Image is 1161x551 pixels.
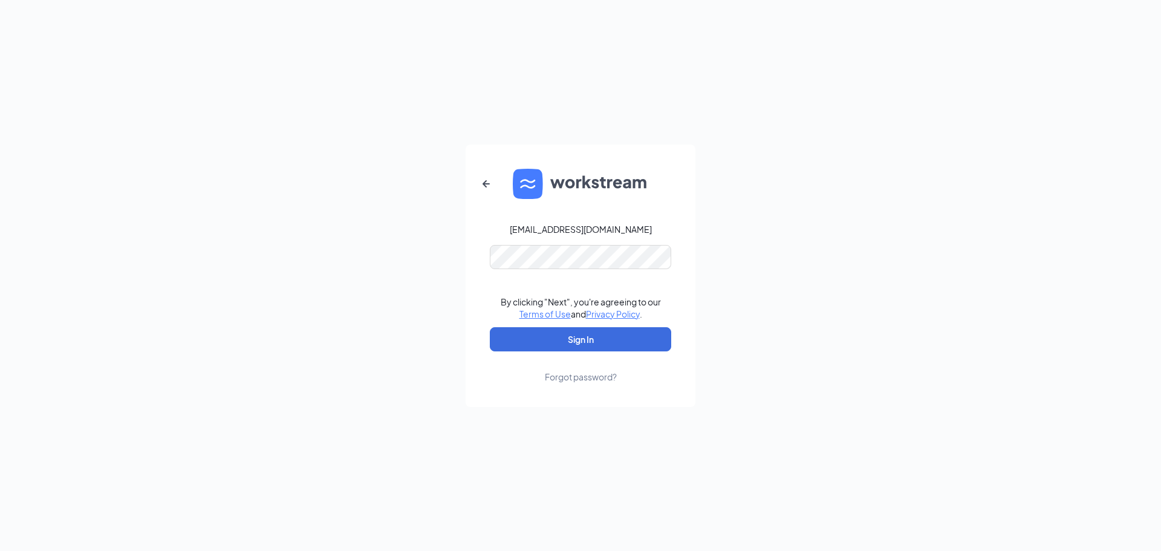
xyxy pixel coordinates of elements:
[501,296,661,320] div: By clicking "Next", you're agreeing to our and .
[490,327,671,351] button: Sign In
[510,223,652,235] div: [EMAIL_ADDRESS][DOMAIN_NAME]
[479,177,493,191] svg: ArrowLeftNew
[519,308,571,319] a: Terms of Use
[472,169,501,198] button: ArrowLeftNew
[545,351,617,383] a: Forgot password?
[586,308,640,319] a: Privacy Policy
[545,371,617,383] div: Forgot password?
[513,169,648,199] img: WS logo and Workstream text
